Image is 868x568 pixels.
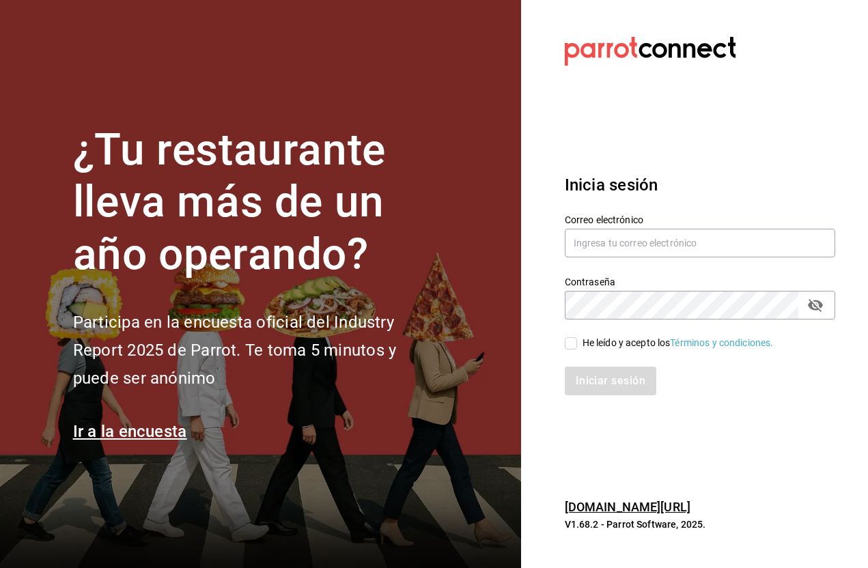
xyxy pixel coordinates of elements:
[73,309,442,392] h2: Participa en la encuesta oficial del Industry Report 2025 de Parrot. Te toma 5 minutos y puede se...
[804,294,827,317] button: passwordField
[583,336,774,350] div: He leído y acepto los
[565,214,835,224] label: Correo electrónico
[565,500,690,514] a: [DOMAIN_NAME][URL]
[565,229,835,257] input: Ingresa tu correo electrónico
[565,517,835,531] p: V1.68.2 - Parrot Software, 2025.
[73,124,442,281] h1: ¿Tu restaurante lleva más de un año operando?
[565,276,835,286] label: Contraseña
[565,173,835,197] h3: Inicia sesión
[73,422,187,441] a: Ir a la encuesta
[670,337,773,348] a: Términos y condiciones.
